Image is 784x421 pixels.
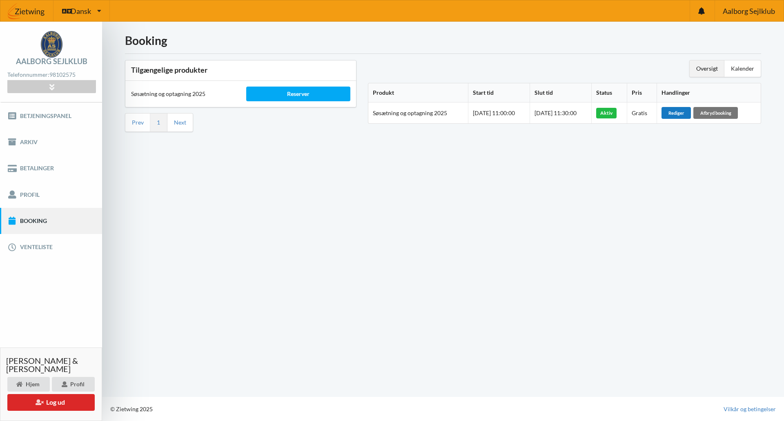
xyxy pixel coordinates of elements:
[473,109,515,116] span: [DATE] 11:00:00
[157,119,160,126] a: 1
[723,7,775,15] span: Aalborg Sejlklub
[125,84,241,104] div: Søsætning og optagning 2025
[6,356,96,373] span: [PERSON_NAME] & [PERSON_NAME]
[468,83,530,102] th: Start tid
[7,69,96,80] div: Telefonnummer:
[596,108,617,118] div: Aktiv
[661,107,691,118] div: Rediger
[246,87,350,101] div: Reserver
[16,58,87,65] div: Aalborg Sejlklub
[41,31,62,58] img: logo
[131,65,350,75] h3: Tilgængelige produkter
[530,83,591,102] th: Slut tid
[49,71,76,78] strong: 98102575
[627,83,657,102] th: Pris
[132,119,144,126] a: Prev
[71,7,91,15] span: Dansk
[373,109,447,116] span: Søsætning og optagning 2025
[368,83,468,102] th: Produkt
[7,377,50,392] div: Hjem
[693,107,738,118] div: Afbryd booking
[535,109,577,116] span: [DATE] 11:30:00
[690,60,724,77] div: Oversigt
[7,394,95,411] button: Log ud
[591,83,627,102] th: Status
[657,83,761,102] th: Handlinger
[632,109,647,116] span: Gratis
[174,119,186,126] a: Next
[724,60,761,77] div: Kalender
[52,377,95,392] div: Profil
[125,33,761,48] h1: Booking
[724,405,776,413] a: Vilkår og betingelser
